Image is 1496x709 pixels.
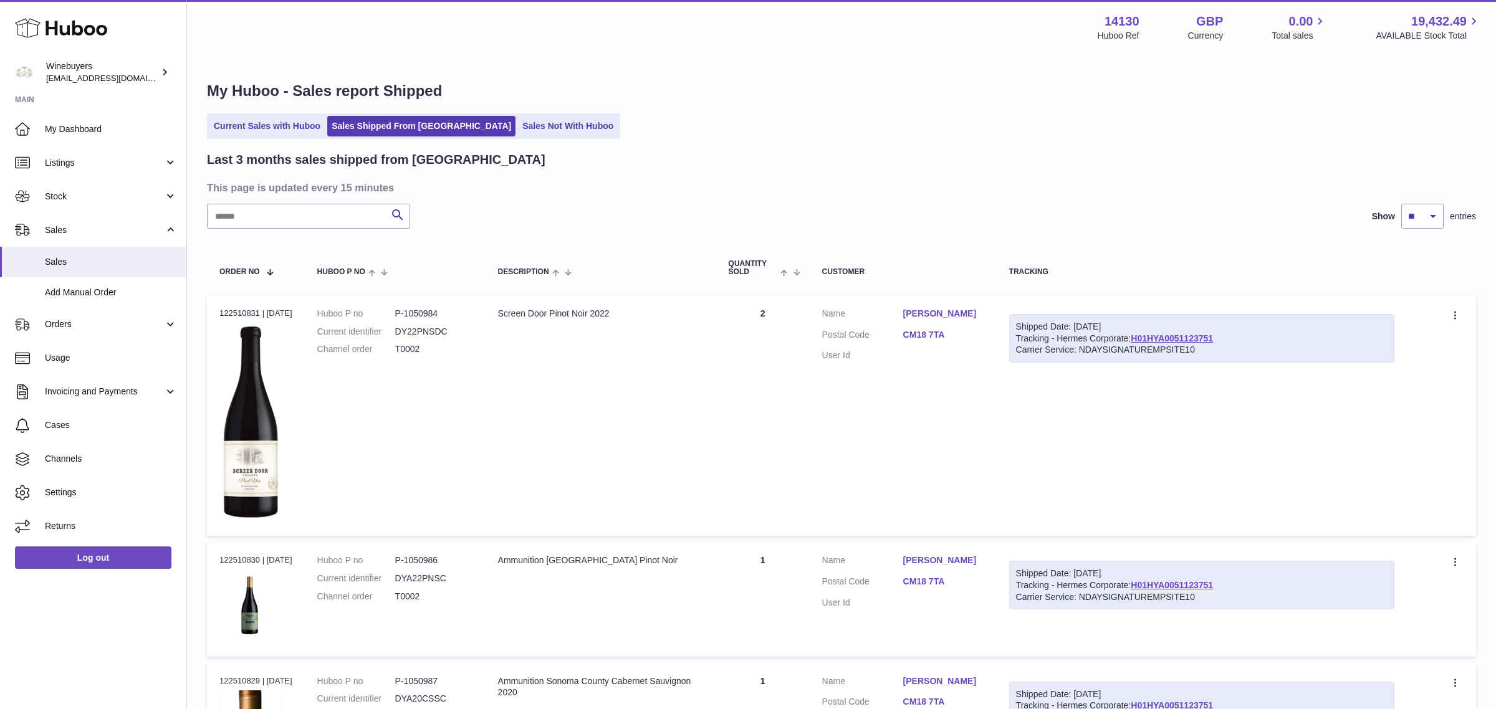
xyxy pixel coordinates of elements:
[395,343,473,355] dd: T0002
[903,675,984,687] a: [PERSON_NAME]
[45,256,177,268] span: Sales
[903,308,984,320] a: [PERSON_NAME]
[395,326,473,338] dd: DY22PNSDC
[1009,314,1394,363] div: Tracking - Hermes Corporate:
[822,554,903,569] dt: Name
[822,329,903,344] dt: Postal Code
[822,308,903,323] dt: Name
[1131,333,1213,343] a: H01HYA0051123751
[822,675,903,690] dt: Name
[1098,30,1139,42] div: Huboo Ref
[317,268,365,276] span: Huboo P no
[903,554,984,566] a: [PERSON_NAME]
[219,554,292,566] div: 122510830 | [DATE]
[395,591,473,602] dd: T0002
[498,554,704,566] div: Ammunition [GEOGRAPHIC_DATA] Pinot Noir
[317,675,395,687] dt: Huboo P no
[1016,688,1388,700] div: Shipped Date: [DATE]
[498,675,704,699] div: Ammunition Sonoma County Cabernet Sauvignon 2020
[498,268,549,276] span: Description
[518,116,618,136] a: Sales Not With Huboo
[903,329,984,341] a: CM18 7TA
[395,308,473,320] dd: P-1050984
[1016,591,1388,603] div: Carrier Service: NDAYSIGNATUREMPSITE10
[903,576,984,588] a: CM18 7TA
[207,81,1476,101] h1: My Huboo - Sales report Shipped
[15,546,171,569] a: Log out
[1272,13,1327,42] a: 0.00 Total sales
[498,308,704,320] div: Screen Door Pinot Noir 2022
[822,350,903,361] dt: User Id
[1289,13,1313,30] span: 0.00
[46,60,158,84] div: Winebuyers
[219,268,260,276] span: Order No
[317,308,395,320] dt: Huboo P no
[327,116,515,136] a: Sales Shipped From [GEOGRAPHIC_DATA]
[1376,30,1481,42] span: AVAILABLE Stock Total
[45,318,164,330] span: Orders
[822,268,984,276] div: Customer
[822,576,903,591] dt: Postal Code
[1188,30,1224,42] div: Currency
[1009,561,1394,610] div: Tracking - Hermes Corporate:
[15,63,34,82] img: internalAdmin-14130@internal.huboo.com
[1196,13,1223,30] strong: GBP
[1016,344,1388,356] div: Carrier Service: NDAYSIGNATUREMPSITE10
[317,693,395,705] dt: Current identifier
[45,157,164,169] span: Listings
[1009,268,1394,276] div: Tracking
[1450,211,1476,222] span: entries
[1376,13,1481,42] a: 19,432.49 AVAILABLE Stock Total
[45,123,177,135] span: My Dashboard
[317,573,395,584] dt: Current identifier
[317,554,395,566] dt: Huboo P no
[395,693,473,705] dd: DYA20CSSC
[45,453,177,465] span: Channels
[395,573,473,584] dd: DYA22PNSC
[45,487,177,498] span: Settings
[45,520,177,532] span: Returns
[317,326,395,338] dt: Current identifier
[207,181,1473,194] h3: This page is updated every 15 minutes
[45,224,164,236] span: Sales
[207,151,545,168] h2: Last 3 months sales shipped from [GEOGRAPHIC_DATA]
[1411,13,1467,30] span: 19,432.49
[317,343,395,355] dt: Channel order
[729,260,778,276] span: Quantity Sold
[822,597,903,609] dt: User Id
[903,696,984,708] a: CM18 7TA
[45,287,177,298] span: Add Manual Order
[209,116,325,136] a: Current Sales with Huboo
[219,569,282,640] img: 1752081497.png
[395,554,473,566] dd: P-1050986
[1131,580,1213,590] a: H01HYA0051123751
[716,295,810,536] td: 2
[45,191,164,202] span: Stock
[1272,30,1327,42] span: Total sales
[1016,568,1388,579] div: Shipped Date: [DATE]
[219,323,282,520] img: 1752080432.jpg
[395,675,473,687] dd: P-1050987
[219,675,292,687] div: 122510829 | [DATE]
[219,308,292,319] div: 122510831 | [DATE]
[1016,321,1388,333] div: Shipped Date: [DATE]
[1372,211,1395,222] label: Show
[45,386,164,397] span: Invoicing and Payments
[1105,13,1139,30] strong: 14130
[45,352,177,364] span: Usage
[317,591,395,602] dt: Channel order
[46,73,183,83] span: [EMAIL_ADDRESS][DOMAIN_NAME]
[716,542,810,657] td: 1
[45,419,177,431] span: Cases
